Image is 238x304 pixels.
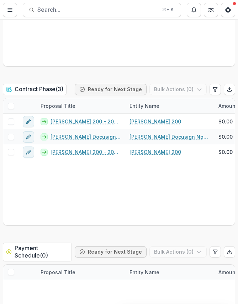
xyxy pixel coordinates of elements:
[224,246,235,258] button: Export table data
[129,148,181,156] a: [PERSON_NAME] 200
[36,98,125,114] div: Proposal Title
[23,131,34,143] button: edit
[125,265,214,280] div: Entity Name
[75,246,147,258] button: Ready for Next Stage
[218,148,233,156] span: $0.00
[149,84,207,95] button: Bulk Actions (0)
[36,269,80,276] div: Proposal Title
[204,3,218,17] button: Partners
[3,3,17,17] button: Toggle Menu
[23,116,34,127] button: edit
[23,147,34,158] button: edit
[125,98,214,114] div: Entity Name
[129,118,181,125] a: [PERSON_NAME] 200
[125,102,164,110] div: Entity Name
[218,118,233,125] span: $0.00
[187,3,201,17] button: Notifications
[3,243,72,261] h2: Payment Schedule ( 0 )
[210,246,221,258] button: Edit table settings
[218,133,233,140] span: $0.00
[51,148,121,156] a: [PERSON_NAME] 200 - 2025 - Testform
[75,84,147,95] button: Ready for Next Stage
[125,269,164,276] div: Entity Name
[3,84,67,95] h2: Contract Phase ( 3 )
[37,6,158,13] span: Search...
[210,84,221,95] button: Edit table settings
[161,6,175,13] div: ⌘ + K
[23,3,181,17] button: Search...
[36,102,80,110] div: Proposal Title
[51,133,121,140] a: [PERSON_NAME] Docusign Nonprofit - 2023 - Testform
[149,246,207,258] button: Bulk Actions (0)
[36,265,125,280] div: Proposal Title
[224,84,235,95] button: Export table data
[51,118,121,125] a: [PERSON_NAME] 200 - 2025 - Testform
[129,133,210,140] a: [PERSON_NAME] Docusign Nonprofit
[221,3,235,17] button: Get Help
